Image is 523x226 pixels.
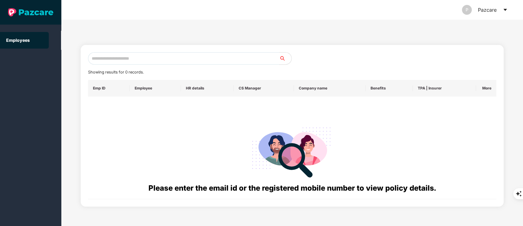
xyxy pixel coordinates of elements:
th: Emp ID [88,80,130,97]
img: svg+xml;base64,PHN2ZyB4bWxucz0iaHR0cDovL3d3dy53My5vcmcvMjAwMC9zdmciIHdpZHRoPSIyODgiIGhlaWdodD0iMj... [248,120,336,182]
th: Company name [294,80,366,97]
span: Please enter the email id or the registered mobile number to view policy details. [148,184,436,192]
th: CS Manager [234,80,294,97]
th: TPA | Insurer [413,80,476,97]
span: search [279,56,291,61]
span: P [466,5,468,15]
th: More [476,80,497,97]
span: caret-down [503,7,508,12]
span: Showing results for 0 records. [88,70,144,74]
th: Employee [130,80,181,97]
th: Benefits [366,80,413,97]
a: Employees [6,38,30,43]
button: search [279,52,292,65]
th: HR details [181,80,234,97]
